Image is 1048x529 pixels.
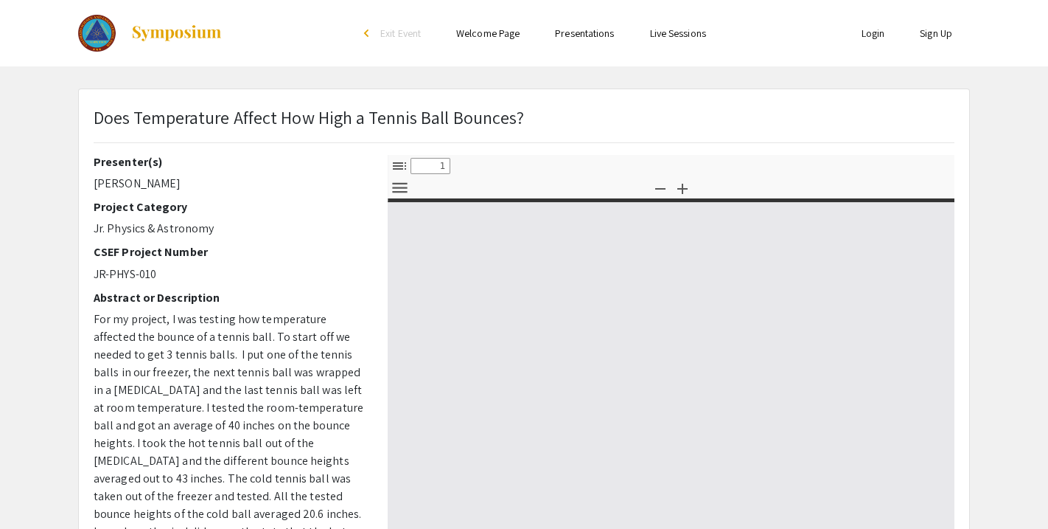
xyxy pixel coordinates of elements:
[78,15,223,52] a: The 2023 Colorado Science & Engineering Fair
[411,158,450,174] input: Page
[670,177,695,198] button: Zoom In
[387,155,412,176] button: Toggle Sidebar
[920,27,952,40] a: Sign Up
[94,175,366,193] p: [PERSON_NAME]
[11,463,63,518] iframe: Chat
[94,291,366,305] h2: Abstract or Description
[94,266,366,283] p: JR-PHYS-010
[380,27,421,40] span: Exit Event
[364,29,373,38] div: arrow_back_ios
[78,15,116,52] img: The 2023 Colorado Science & Engineering Fair
[94,155,366,169] h2: Presenter(s)
[862,27,885,40] a: Login
[650,27,706,40] a: Live Sessions
[130,24,223,42] img: Symposium by ForagerOne
[94,220,366,238] p: Jr. Physics & Astronomy
[648,177,673,198] button: Zoom Out
[387,177,412,198] button: Tools
[456,27,520,40] a: Welcome Page
[94,200,366,214] h2: Project Category
[555,27,614,40] a: Presentations
[94,104,525,131] p: Does Temperature Affect How High a Tennis Ball Bounces?
[94,245,366,259] h2: CSEF Project Number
